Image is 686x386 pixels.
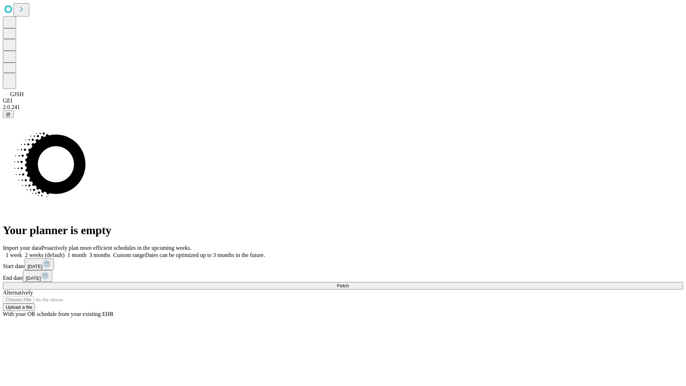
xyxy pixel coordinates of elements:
div: End date [3,270,683,282]
span: With your OR schedule from your existing EHR [3,311,114,317]
div: Start date [3,258,683,270]
span: 2 weeks (default) [25,252,65,258]
button: Fetch [3,282,683,289]
span: Import your data [3,245,41,251]
span: 1 week [6,252,22,258]
span: 3 months [89,252,110,258]
span: Custom range [113,252,145,258]
span: 1 month [68,252,86,258]
h1: Your planner is empty [3,224,683,237]
span: Dates can be optimized up to 3 months in the future. [145,252,265,258]
button: [DATE] [25,258,54,270]
div: 2.0.241 [3,104,683,110]
span: [DATE] [26,276,41,281]
span: GJSH [10,91,24,97]
button: @ [3,110,14,118]
div: GEI [3,98,683,104]
span: [DATE] [28,264,43,269]
span: @ [6,112,11,117]
button: Upload a file [3,303,35,311]
span: Alternatively [3,289,33,296]
span: Fetch [337,283,349,288]
span: Proactively plan more efficient schedules in the upcoming weeks. [41,245,192,251]
button: [DATE] [23,270,52,282]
